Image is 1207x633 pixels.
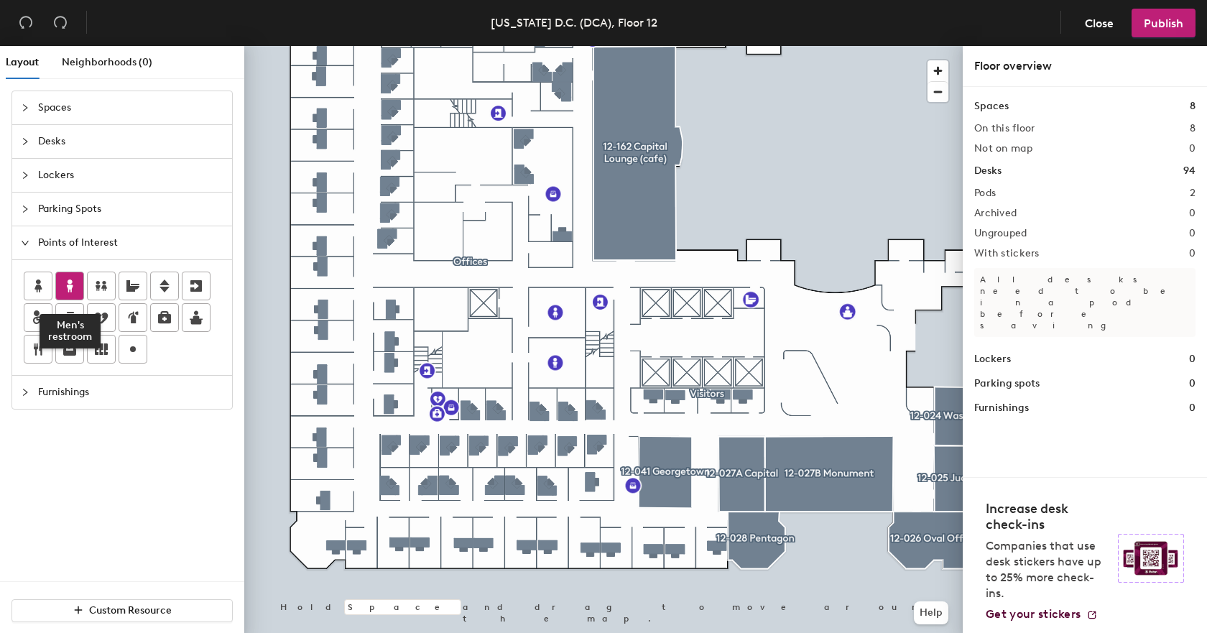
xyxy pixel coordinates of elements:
button: Redo (⌘ + ⇧ + Z) [46,9,75,37]
h2: 0 [1189,228,1196,239]
h2: Not on map [974,143,1032,154]
span: Spaces [38,91,223,124]
span: Close [1085,17,1114,30]
div: [US_STATE] D.C. (DCA), Floor 12 [491,14,657,32]
h2: 0 [1189,143,1196,154]
button: Custom Resource [11,599,233,622]
h1: 0 [1189,376,1196,392]
span: collapsed [21,103,29,112]
p: All desks need to be in a pod before saving [974,268,1196,337]
button: Publish [1132,9,1196,37]
span: undo [19,15,33,29]
h2: With stickers [974,248,1040,259]
span: Parking Spots [38,193,223,226]
h2: 0 [1189,208,1196,219]
h1: Spaces [974,98,1009,114]
h4: Increase desk check-ins [986,501,1109,532]
h2: Archived [974,208,1017,219]
h2: On this floor [974,123,1035,134]
h1: Lockers [974,351,1011,367]
button: Help [914,601,948,624]
h1: 8 [1190,98,1196,114]
h1: 94 [1183,163,1196,179]
button: Men's restroom [55,272,84,300]
h1: 0 [1189,351,1196,367]
a: Get your stickers [986,607,1098,622]
img: Sticker logo [1118,534,1184,583]
h2: 8 [1190,123,1196,134]
span: Lockers [38,159,223,192]
span: Furnishings [38,376,223,409]
span: Layout [6,56,39,68]
h2: 2 [1190,188,1196,199]
div: Floor overview [974,57,1196,75]
span: Desks [38,125,223,158]
span: collapsed [21,137,29,146]
span: Get your stickers [986,607,1081,621]
span: expanded [21,239,29,247]
button: Close [1073,9,1126,37]
span: collapsed [21,388,29,397]
h2: Pods [974,188,996,199]
span: collapsed [21,205,29,213]
p: Companies that use desk stickers have up to 25% more check-ins. [986,538,1109,601]
h1: Parking spots [974,376,1040,392]
span: Neighborhoods (0) [62,56,152,68]
span: Points of Interest [38,226,223,259]
h1: Furnishings [974,400,1029,416]
h2: Ungrouped [974,228,1027,239]
h1: Desks [974,163,1002,179]
span: collapsed [21,171,29,180]
button: Undo (⌘ + Z) [11,9,40,37]
span: Publish [1144,17,1183,30]
span: Custom Resource [89,604,172,616]
h2: 0 [1189,248,1196,259]
h1: 0 [1189,400,1196,416]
